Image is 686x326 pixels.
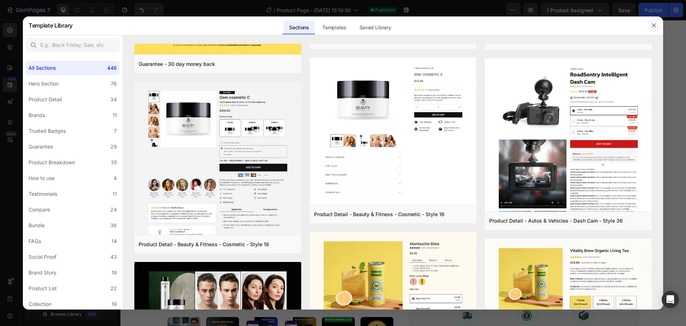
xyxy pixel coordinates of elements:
img: pd11.png [310,58,477,206]
div: How to use [29,174,55,183]
h1: testgemvariant [299,69,507,89]
div: Testimonials [29,190,57,198]
div: Product Detail - Autos & Vehicles - Dash Cam - Style 36 [489,216,623,225]
div: 36 [110,221,117,230]
div: Templates [317,20,352,35]
input: quantity [318,240,337,257]
div: 29 [110,142,117,151]
input: E.g.: Black Friday, Sale, etc. [26,38,120,52]
div: All Sections [29,64,56,72]
div: Brand Story [29,268,56,277]
div: 19 [111,300,117,308]
div: 22 [110,284,117,293]
p: Rated 4.7 Stars (465 reviews) [332,93,393,99]
div: Guarantee [29,142,53,151]
button: decrement [299,240,318,257]
p: Premium gourmet pâté [307,214,354,220]
div: 43 [110,253,117,261]
div: Product Detail - Beauty & Fitness - Cosmetic - Style 18 [139,240,269,249]
h2: Template Library [29,16,73,35]
p: This is a description, but it's editable because it's a text block element. You can customize thi... [300,120,506,142]
div: Trusted Badges [29,127,66,135]
div: Bundle [29,221,45,230]
div: 19 [111,268,117,277]
div: Social Proof [29,253,56,261]
legend: Plans [299,179,316,189]
img: pd13.png [134,82,301,259]
div: Saved Library [354,20,397,35]
div: 4 [114,174,117,183]
p: Delectable flavors [307,225,344,231]
div: Product Detail - Beauty & Fitness - Cosmetic - Style 16 [314,210,444,219]
div: 24 [110,205,117,214]
div: 35 [111,158,117,167]
div: 7 [114,127,117,135]
div: Product Detail [29,95,62,104]
div: Sections [283,20,314,35]
button: increment [337,240,356,257]
div: 76 [111,79,117,88]
img: gempages_432750572815254551-6ebe6228-74c5-4742-b20b-8fd20cde9027.png [263,19,303,38]
div: 446 [107,64,117,72]
div: Compare [29,205,50,214]
p: If you plan to use this template for multiple products, use the product description feature inste... [300,150,506,172]
div: 11 [113,111,117,120]
button: Add to cart [362,240,507,258]
div: Product Breakdown [29,158,75,167]
div: Guarantee - 30 day money back [139,60,215,68]
div: 34 [110,95,117,104]
div: Hero Section [29,79,59,88]
div: 11 [113,190,117,198]
div: 14 [111,237,117,245]
div: Product List [29,284,57,293]
div: Add to cart [414,245,454,253]
div: FAQs [29,237,41,245]
div: Open Intercom Messenger [662,291,679,308]
div: Brands [29,111,45,120]
p: Delivery Every 30 Days [300,106,506,113]
div: Collection [29,300,51,308]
